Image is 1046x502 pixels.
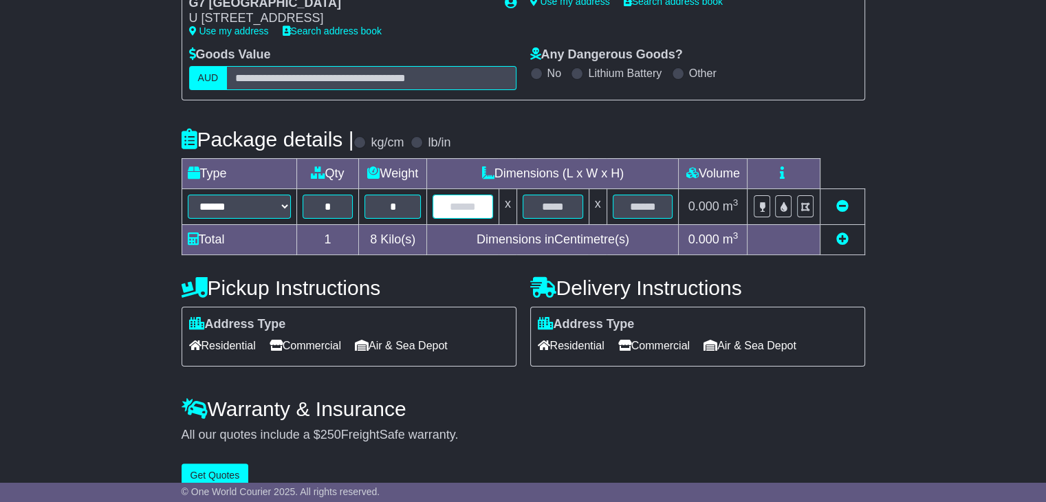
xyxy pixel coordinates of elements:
label: AUD [189,66,228,90]
span: 8 [370,232,377,246]
label: lb/in [428,135,450,151]
span: m [723,232,739,246]
span: Residential [538,335,604,356]
td: 1 [296,224,359,254]
td: Dimensions (L x W x H) [427,158,679,188]
td: Volume [679,158,748,188]
label: Other [689,67,717,80]
span: Commercial [618,335,690,356]
span: 0.000 [688,232,719,246]
td: Type [182,158,296,188]
td: Kilo(s) [359,224,427,254]
label: No [547,67,561,80]
label: Goods Value [189,47,271,63]
td: x [499,188,516,224]
h4: Warranty & Insurance [182,397,865,420]
td: Total [182,224,296,254]
span: m [723,199,739,213]
label: Any Dangerous Goods? [530,47,683,63]
h4: Pickup Instructions [182,276,516,299]
span: 0.000 [688,199,719,213]
a: Search address book [283,25,382,36]
a: Remove this item [836,199,849,213]
span: Residential [189,335,256,356]
td: Dimensions in Centimetre(s) [427,224,679,254]
a: Use my address [189,25,269,36]
label: Address Type [538,317,635,332]
sup: 3 [733,230,739,241]
span: 250 [320,428,341,441]
label: Address Type [189,317,286,332]
label: kg/cm [371,135,404,151]
span: Commercial [270,335,341,356]
h4: Package details | [182,128,354,151]
div: U [STREET_ADDRESS] [189,11,491,26]
a: Add new item [836,232,849,246]
span: © One World Courier 2025. All rights reserved. [182,486,380,497]
label: Lithium Battery [588,67,662,80]
span: Air & Sea Depot [355,335,448,356]
td: Weight [359,158,427,188]
td: x [589,188,607,224]
div: All our quotes include a $ FreightSafe warranty. [182,428,865,443]
sup: 3 [733,197,739,208]
h4: Delivery Instructions [530,276,865,299]
span: Air & Sea Depot [704,335,796,356]
td: Qty [296,158,359,188]
button: Get Quotes [182,463,249,488]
